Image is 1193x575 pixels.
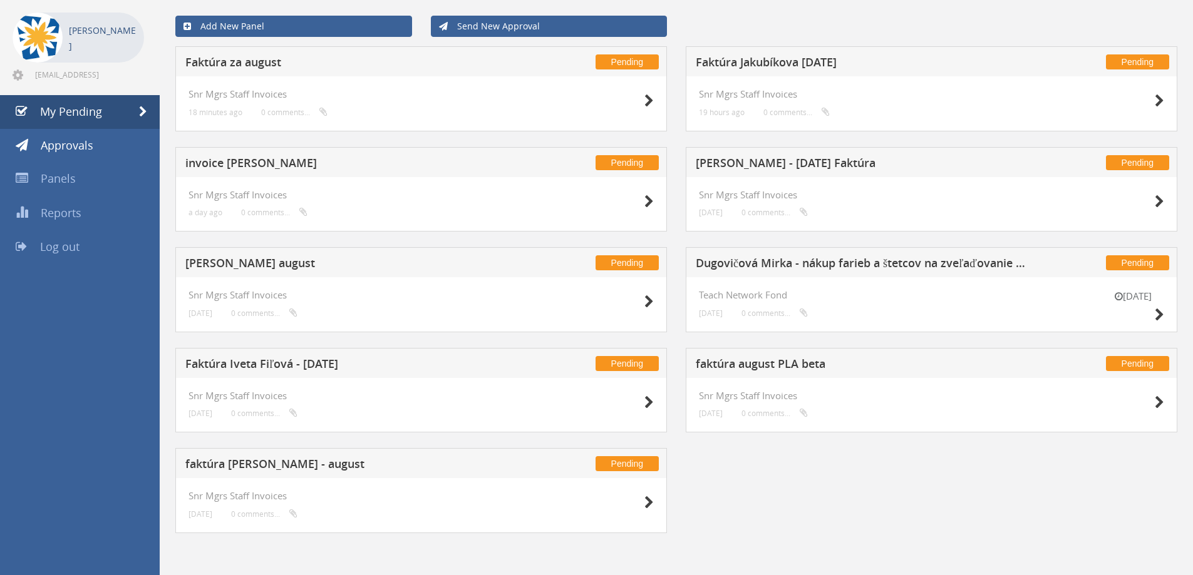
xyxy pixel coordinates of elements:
span: My Pending [40,104,102,119]
h5: Faktúra Jakubíkova [DATE] [696,56,1026,72]
h4: Snr Mgrs Staff Invoices [189,491,654,501]
small: [DATE] [189,509,212,519]
span: [EMAIL_ADDRESS][DOMAIN_NAME] [35,69,142,79]
h4: Snr Mgrs Staff Invoices [699,390,1164,401]
small: a day ago [189,208,222,217]
span: Pending [596,155,659,170]
a: Add New Panel [175,16,412,37]
span: Pending [596,54,659,69]
span: Pending [1106,54,1169,69]
h4: Snr Mgrs Staff Invoices [189,190,654,200]
small: [DATE] [699,208,723,217]
h4: Snr Mgrs Staff Invoices [189,89,654,99]
small: 0 comments... [741,308,808,318]
span: Pending [1106,255,1169,270]
span: Pending [596,255,659,270]
h5: invoice [PERSON_NAME] [185,157,515,173]
h4: Teach Network Fond [699,290,1164,300]
small: 18 minutes ago [189,108,242,117]
p: [PERSON_NAME] [69,23,138,54]
small: 0 comments... [231,409,297,418]
h5: Faktúra Iveta Fiľová - [DATE] [185,358,515,374]
small: [DATE] [699,308,723,318]
small: [DATE] [1102,290,1164,303]
span: Approvals [41,138,93,153]
a: Send New Approval [431,16,668,37]
small: [DATE] [189,308,212,318]
small: 0 comments... [231,509,297,519]
h5: Faktúra za august [185,56,515,72]
small: 0 comments... [763,108,830,117]
h5: [PERSON_NAME] - [DATE] Faktúra [696,157,1026,173]
h4: Snr Mgrs Staff Invoices [189,390,654,401]
small: 0 comments... [231,308,297,318]
h4: Snr Mgrs Staff Invoices [699,190,1164,200]
small: 0 comments... [261,108,328,117]
span: Pending [1106,155,1169,170]
h5: Dugovičová Mirka - nákup farieb a štetcov na zveľaďovanie [PERSON_NAME] [696,257,1026,273]
span: Reports [41,205,81,220]
h4: Snr Mgrs Staff Invoices [699,89,1164,99]
span: Panels [41,171,76,186]
small: [DATE] [189,409,212,418]
small: 0 comments... [741,208,808,217]
h5: [PERSON_NAME] august [185,257,515,273]
h5: faktúra [PERSON_NAME] - august [185,458,515,474]
span: Log out [40,239,80,254]
small: [DATE] [699,409,723,418]
h5: faktúra august PLA beta [696,358,1026,374]
span: Pending [596,456,659,471]
span: Pending [1106,356,1169,371]
small: 0 comments... [741,409,808,418]
small: 19 hours ago [699,108,745,117]
span: Pending [596,356,659,371]
h4: Snr Mgrs Staff Invoices [189,290,654,300]
small: 0 comments... [241,208,307,217]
